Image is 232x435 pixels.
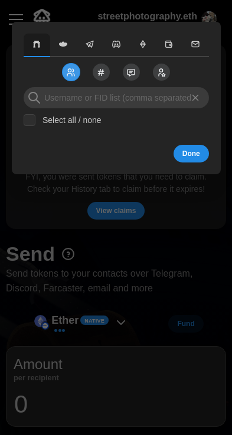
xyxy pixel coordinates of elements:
button: Send to Followers [152,63,171,81]
button: Send to Channels [92,63,110,81]
button: Send to Users [62,63,80,81]
button: Done [173,145,208,162]
input: Username or FID list (comma separated) [24,87,209,108]
button: Send to Reactions [122,63,140,81]
label: Select all / none [35,114,102,126]
span: Done [182,145,200,162]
